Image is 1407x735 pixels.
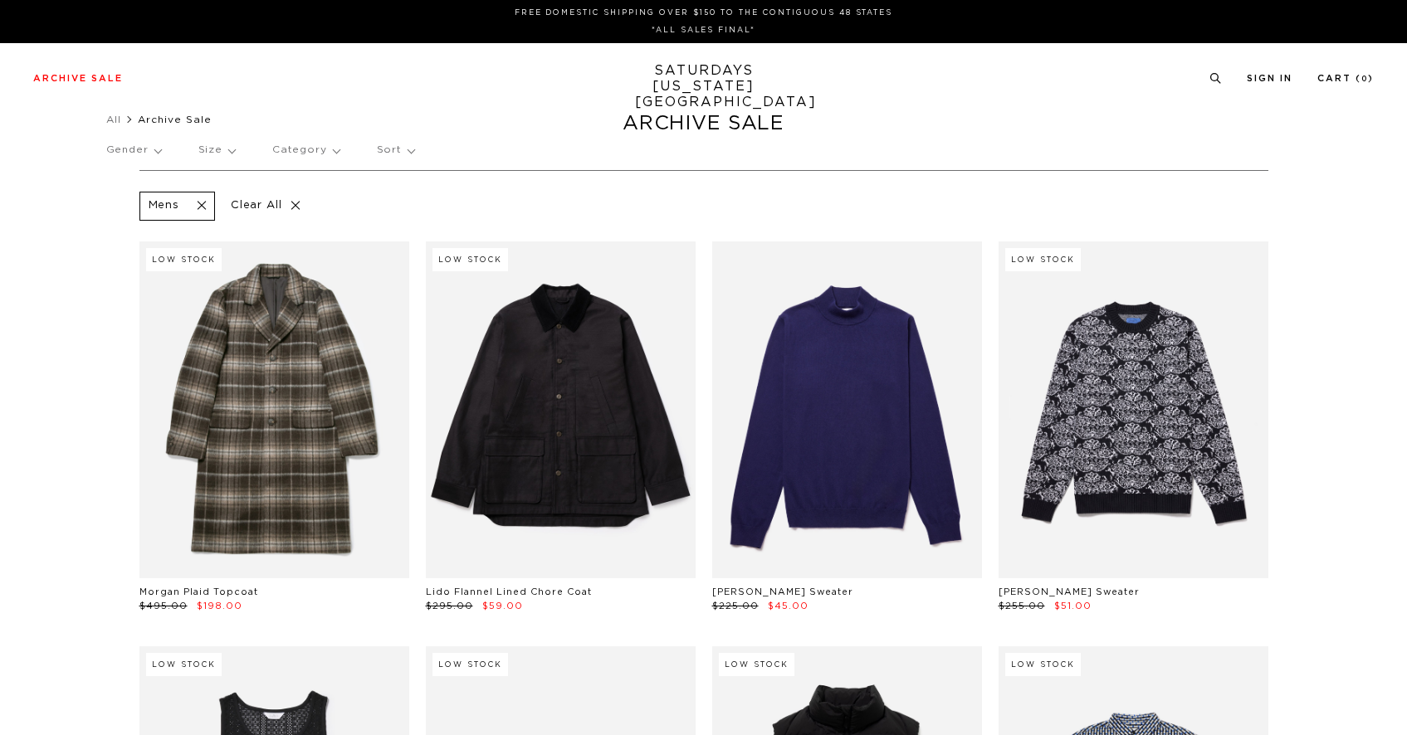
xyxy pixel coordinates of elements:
[426,601,473,611] span: $295.00
[1247,74,1292,83] a: Sign In
[1054,601,1092,611] span: $51.00
[33,74,123,83] a: Archive Sale
[482,601,523,611] span: $59.00
[712,601,759,611] span: $225.00
[1005,653,1081,676] div: Low Stock
[426,587,592,596] a: Lido Flannel Lined Chore Coat
[1005,248,1081,271] div: Low Stock
[138,114,212,124] span: Archive Sale
[146,248,222,271] div: Low Stock
[712,587,853,596] a: [PERSON_NAME] Sweater
[635,63,772,110] a: SATURDAYS[US_STATE][GEOGRAPHIC_DATA]
[139,587,258,596] a: Morgan Plaid Topcoat
[40,7,1367,19] p: FREE DOMESTIC SHIPPING OVER $150 TO THE CONTIGUOUS 48 STATES
[377,131,414,169] p: Sort
[999,587,1140,596] a: [PERSON_NAME] Sweater
[106,131,161,169] p: Gender
[719,653,794,676] div: Low Stock
[1317,74,1374,83] a: Cart (0)
[146,653,222,676] div: Low Stock
[768,601,809,611] span: $45.00
[40,24,1367,37] p: *ALL SALES FINAL*
[432,248,508,271] div: Low Stock
[1361,75,1368,83] small: 0
[197,601,242,611] span: $198.00
[272,131,340,169] p: Category
[999,601,1045,611] span: $255.00
[149,199,179,213] p: Mens
[106,114,121,124] a: All
[198,131,235,169] p: Size
[223,192,309,221] p: Clear All
[432,653,508,676] div: Low Stock
[139,601,188,611] span: $495.00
